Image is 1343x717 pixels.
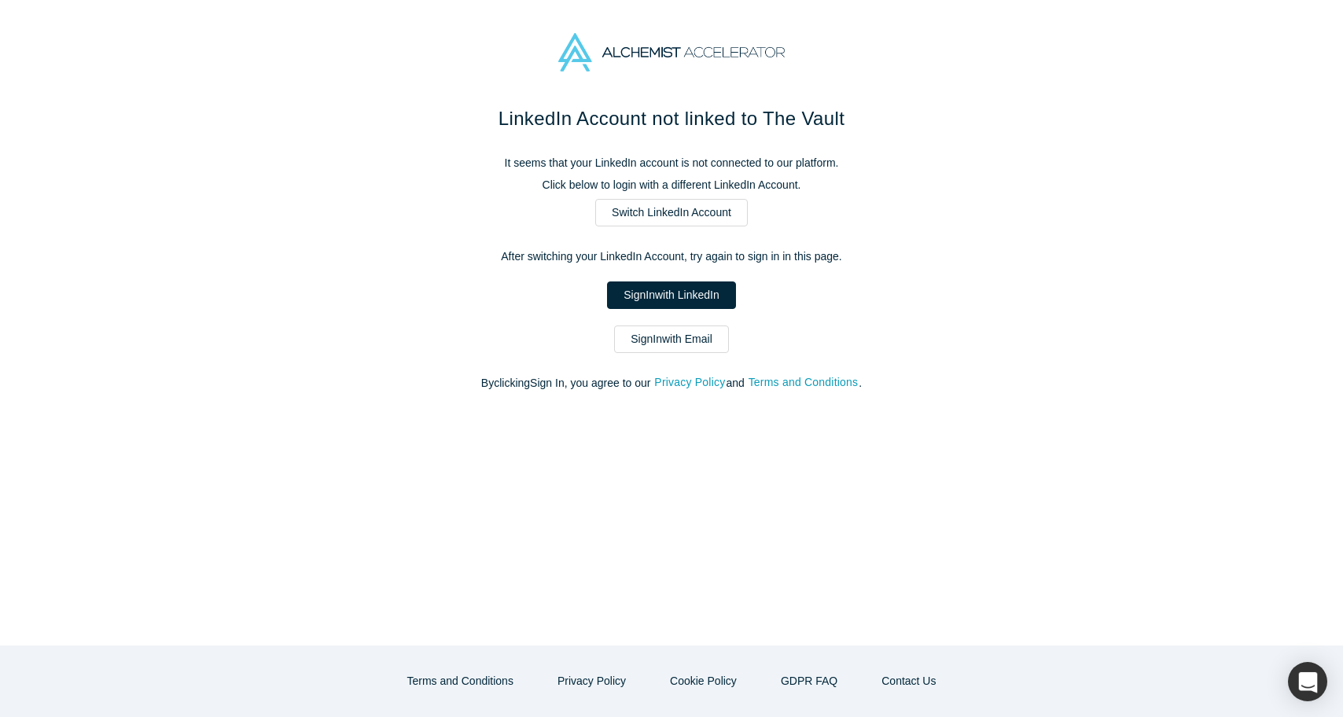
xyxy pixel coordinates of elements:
a: Switch LinkedIn Account [595,199,748,226]
button: Privacy Policy [653,373,726,392]
a: GDPR FAQ [764,667,854,695]
a: SignInwith LinkedIn [607,281,735,309]
a: Contact Us [865,667,952,695]
button: Terms and Conditions [748,373,859,392]
a: SignInwith Email [614,325,729,353]
p: Click below to login with a different LinkedIn Account. [341,177,1002,193]
p: By clicking Sign In , you agree to our and . [341,375,1002,392]
button: Cookie Policy [653,667,753,695]
img: Alchemist Accelerator Logo [558,33,785,72]
button: Privacy Policy [541,667,642,695]
button: Terms and Conditions [391,667,530,695]
p: After switching your LinkedIn Account, try again to sign in in this page. [341,248,1002,265]
h1: LinkedIn Account not linked to The Vault [341,105,1002,133]
p: It seems that your LinkedIn account is not connected to our platform. [341,155,1002,171]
